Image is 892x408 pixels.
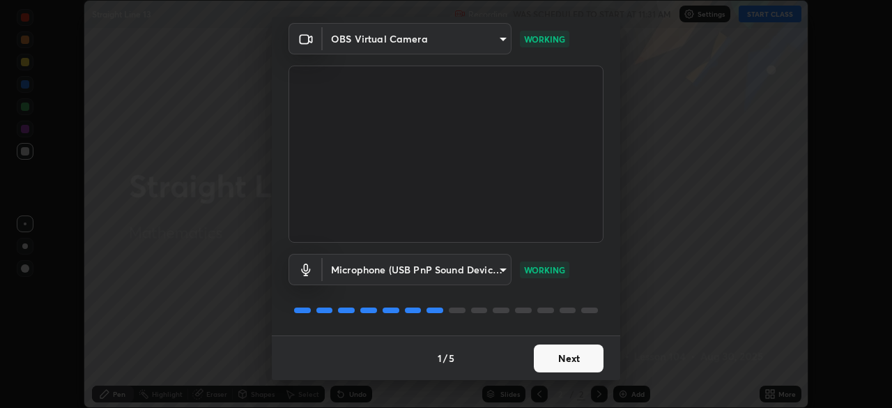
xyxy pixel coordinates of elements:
button: Next [534,345,603,372]
p: WORKING [524,33,565,45]
h4: / [443,351,447,365]
div: OBS Virtual Camera [323,254,512,285]
p: WORKING [524,264,565,276]
div: OBS Virtual Camera [323,23,512,54]
h4: 1 [438,351,442,365]
h4: 5 [449,351,454,365]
